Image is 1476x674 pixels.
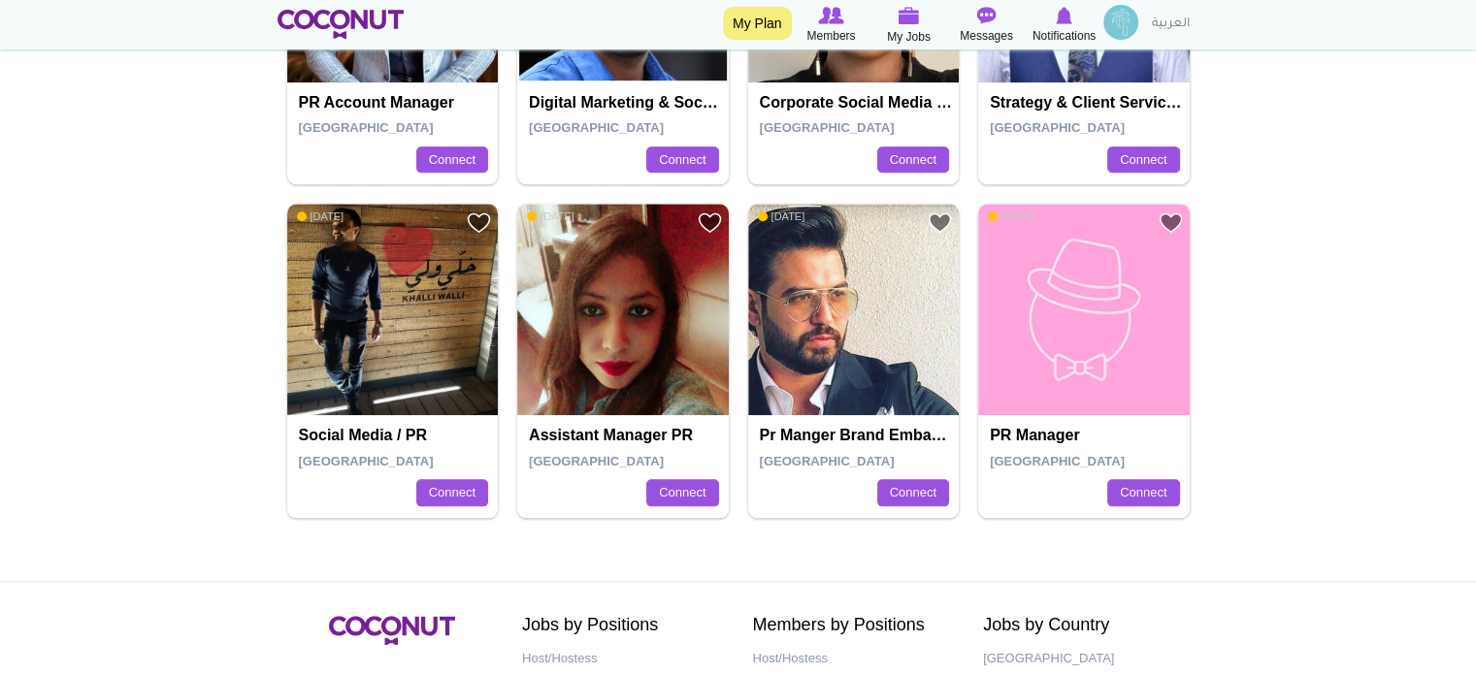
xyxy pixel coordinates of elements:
[899,7,920,24] img: My Jobs
[870,5,948,47] a: My Jobs My Jobs
[299,454,434,468] span: [GEOGRAPHIC_DATA]
[948,5,1026,46] a: Messages Messages
[698,210,722,235] a: Add to Favourites
[760,94,953,112] h4: Corporate Social Media & PR Executive
[1026,5,1103,46] a: Notifications Notifications
[760,427,953,444] h4: Pr manger brand Embasdor
[988,209,1035,223] span: [DATE]
[977,7,997,24] img: Messages
[1142,5,1199,44] a: العربية
[529,94,722,112] h4: Digital Marketing & Social Media Manager
[1107,479,1179,506] a: Connect
[793,5,870,46] a: Browse Members Members
[758,209,805,223] span: [DATE]
[806,26,855,46] span: Members
[983,645,1185,673] a: [GEOGRAPHIC_DATA]
[960,26,1013,46] span: Messages
[529,427,722,444] h4: Assistant Manager PR
[723,7,792,40] a: My Plan
[990,94,1183,112] h4: Strategy & Client Servicing Lead
[990,454,1125,468] span: [GEOGRAPHIC_DATA]
[877,146,949,174] a: Connect
[278,10,405,39] img: Home
[753,616,955,635] h2: Members by Positions
[990,427,1183,444] h4: PR Manager
[299,94,492,112] h4: PR Account Manager
[522,616,724,635] h2: Jobs by Positions
[646,146,718,174] a: Connect
[990,120,1125,135] span: [GEOGRAPHIC_DATA]
[297,209,344,223] span: [DATE]
[877,479,949,506] a: Connect
[928,210,952,235] a: Add to Favourites
[329,616,455,645] img: Coconut
[299,427,492,444] h4: Social Media / PR
[416,479,488,506] a: Connect
[1033,26,1096,46] span: Notifications
[753,645,955,673] a: Host/Hostess
[529,120,664,135] span: [GEOGRAPHIC_DATA]
[818,7,843,24] img: Browse Members
[529,454,664,468] span: [GEOGRAPHIC_DATA]
[1056,7,1072,24] img: Notifications
[760,454,895,468] span: [GEOGRAPHIC_DATA]
[1107,146,1179,174] a: Connect
[416,146,488,174] a: Connect
[646,479,718,506] a: Connect
[887,27,931,47] span: My Jobs
[983,616,1185,635] h2: Jobs by Country
[527,209,574,223] span: [DATE]
[1159,210,1183,235] a: Add to Favourites
[467,210,491,235] a: Add to Favourites
[760,120,895,135] span: [GEOGRAPHIC_DATA]
[299,120,434,135] span: [GEOGRAPHIC_DATA]
[522,645,724,673] a: Host/Hostess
